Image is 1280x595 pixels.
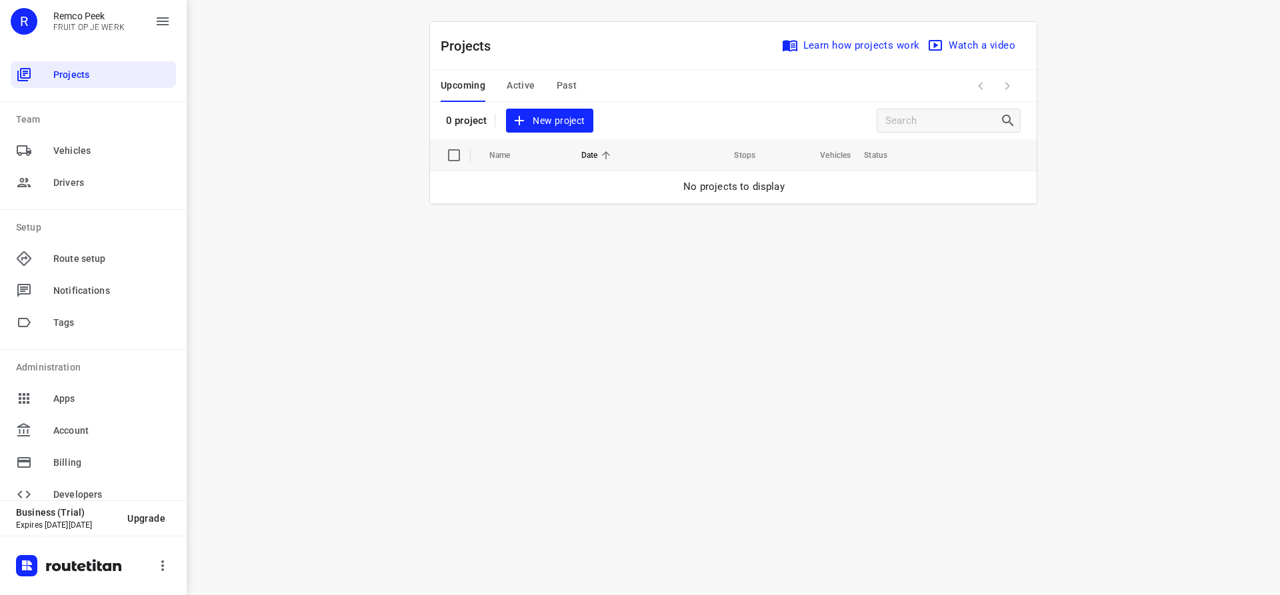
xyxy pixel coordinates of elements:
p: Projects [441,36,502,56]
span: New project [514,113,585,129]
div: Projects [11,61,176,88]
span: Previous Page [967,73,994,99]
span: Status [864,147,905,163]
input: Search projects [885,111,1000,131]
div: Vehicles [11,137,176,164]
button: Upgrade [117,506,176,530]
div: Tags [11,309,176,336]
span: Billing [53,456,171,470]
div: Apps [11,385,176,412]
span: Next Page [994,73,1021,99]
p: Administration [16,360,176,374]
div: Notifications [11,277,176,304]
span: Vehicles [53,144,171,158]
span: Vehicles [803,147,851,163]
p: 0 project [446,115,487,127]
span: Upcoming [441,77,485,94]
div: Route setup [11,245,176,272]
span: Account [53,424,171,438]
div: Billing [11,449,176,476]
span: Active [507,77,535,94]
span: Name [489,147,528,163]
p: Business (Trial) [16,507,117,518]
div: Account [11,417,176,444]
div: Developers [11,481,176,508]
div: R [11,8,37,35]
span: Date [581,147,615,163]
p: FRUIT OP JE WERK [53,23,125,32]
span: Drivers [53,176,171,190]
span: Route setup [53,252,171,266]
div: Drivers [11,169,176,196]
span: Stops [717,147,755,163]
span: Notifications [53,284,171,298]
p: Setup [16,221,176,235]
p: Remco Peek [53,11,125,21]
span: Projects [53,68,171,82]
span: Upgrade [127,513,165,524]
span: Developers [53,488,171,502]
button: New project [506,109,593,133]
span: Tags [53,316,171,330]
span: Apps [53,392,171,406]
span: Past [557,77,577,94]
div: Search [1000,113,1020,129]
p: Expires [DATE][DATE] [16,520,117,530]
p: Team [16,113,176,127]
